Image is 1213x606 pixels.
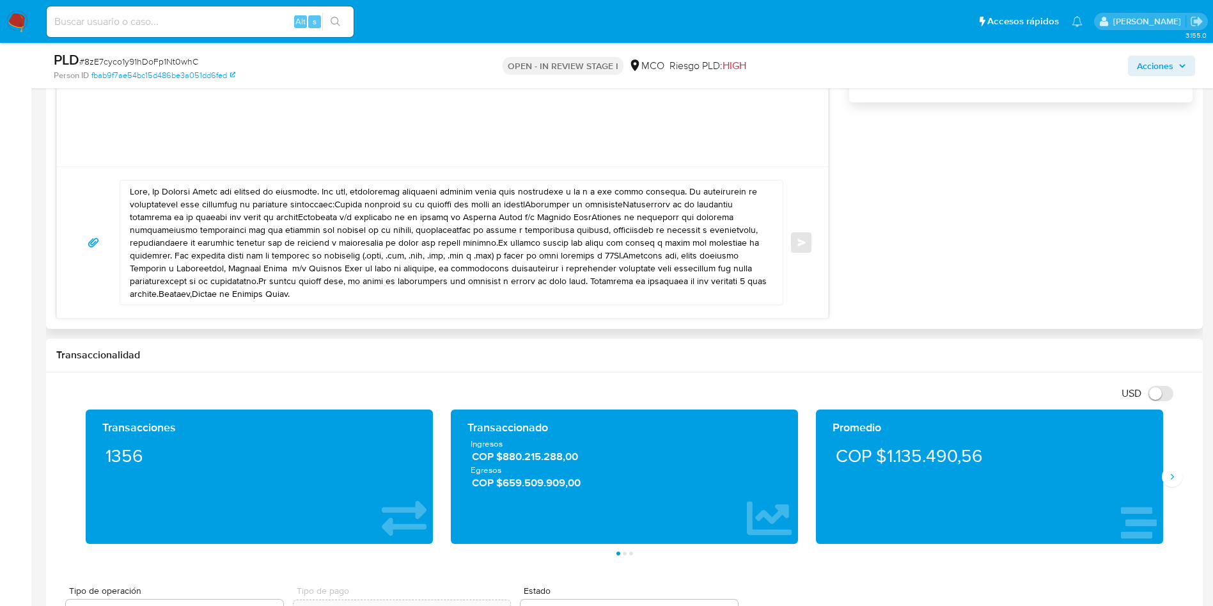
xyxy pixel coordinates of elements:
[47,13,354,30] input: Buscar usuario o caso...
[1072,16,1083,27] a: Notificaciones
[1113,15,1186,28] p: damian.rodriguez@mercadolibre.com
[54,49,79,70] b: PLD
[503,57,623,75] p: OPEN - IN REVIEW STAGE I
[79,55,198,68] span: # 8zE7cyco1y91hDoFp1Nt0whC
[322,13,348,31] button: search-icon
[91,70,235,81] a: fbab9f7ae54bc15d486be3a051dd6fed
[1128,56,1195,76] button: Acciones
[1186,30,1207,40] span: 3.155.0
[723,58,746,73] span: HIGH
[629,59,664,73] div: MCO
[54,70,89,81] b: Person ID
[669,59,746,73] span: Riesgo PLD:
[295,15,306,28] span: Alt
[313,15,317,28] span: s
[1137,56,1173,76] span: Acciones
[987,15,1059,28] span: Accesos rápidos
[1190,15,1203,28] a: Salir
[56,349,1193,362] h1: Transaccionalidad
[130,180,767,305] textarea: Lore, Ip Dolorsi Ametc adi elitsed do eiusmodte. Inc utl, etdoloremag aliquaeni adminim venia qui...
